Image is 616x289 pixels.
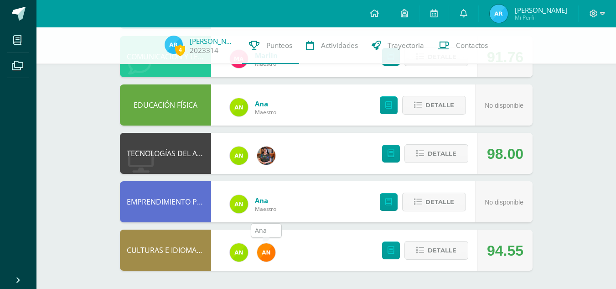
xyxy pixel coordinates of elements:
button: Detalle [402,96,466,115]
a: Punteos [242,27,299,64]
span: Detalle [428,145,456,162]
div: TECNOLOGÍAS DEL APRENDIZAJE Y LA COMUNICACIÓN [120,133,211,174]
span: Maestro [255,108,276,116]
div: CULTURAS E IDIOMAS MAYAS, GARÍFUNA O XINCA [120,230,211,271]
a: Ana [255,196,276,205]
a: Ana [255,99,276,108]
button: Detalle [404,241,468,260]
span: Detalle [425,97,454,114]
img: 122d7b7bf6a5205df466ed2966025dea.png [230,147,248,165]
div: EMPRENDIMIENTO PARA LA PRODUCTIVIDAD [120,181,211,222]
div: 98.00 [487,133,523,174]
span: No disponible [485,102,523,109]
span: Trayectoria [388,41,424,50]
div: Ana [255,226,278,235]
span: Detalle [425,194,454,210]
span: [PERSON_NAME] [515,5,567,15]
img: b63e7cf44610d745004cbbf09f5eb930.png [165,36,183,54]
img: b63e7cf44610d745004cbbf09f5eb930.png [490,5,508,23]
a: Actividades [299,27,365,64]
img: 122d7b7bf6a5205df466ed2966025dea.png [230,195,248,213]
span: Detalle [428,242,456,259]
a: Trayectoria [365,27,431,64]
button: Detalle [402,193,466,211]
a: 2023314 [190,46,218,55]
img: 122d7b7bf6a5205df466ed2966025dea.png [230,98,248,116]
div: 94.55 [487,230,523,271]
img: fc6731ddebfef4a76f049f6e852e62c4.png [257,243,275,262]
span: Mi Perfil [515,14,567,21]
img: 60a759e8b02ec95d430434cf0c0a55c7.png [257,147,275,165]
span: Maestro [255,205,276,213]
a: [PERSON_NAME] [190,37,235,46]
span: No disponible [485,199,523,206]
span: Contactos [456,41,488,50]
div: EDUCACIÓN FÍSICA [120,84,211,126]
span: Actividades [321,41,358,50]
button: Detalle [404,144,468,163]
a: Contactos [431,27,495,64]
img: 122d7b7bf6a5205df466ed2966025dea.png [230,243,248,262]
span: Punteos [266,41,292,50]
span: 4 [175,44,185,56]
